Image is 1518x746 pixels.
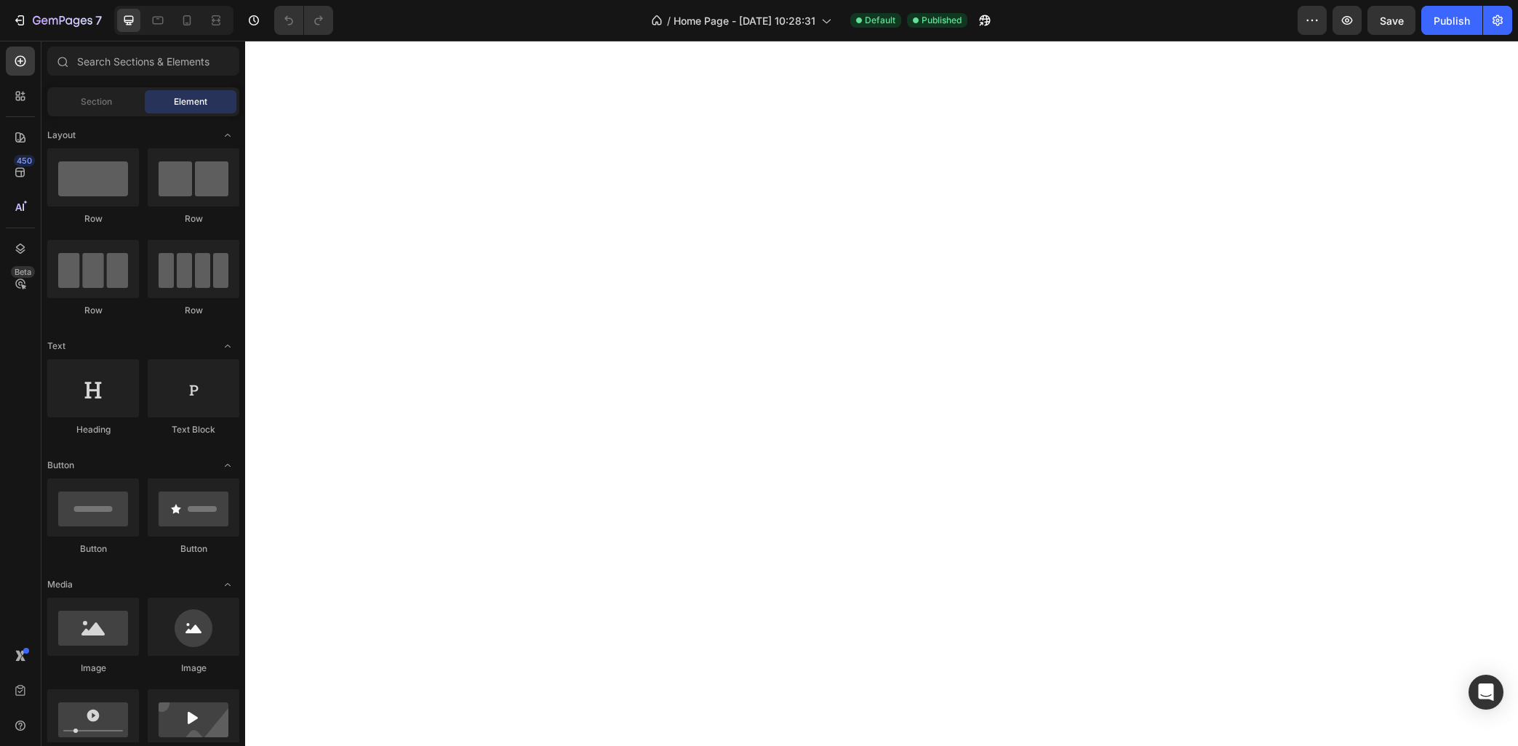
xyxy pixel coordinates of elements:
[216,334,239,358] span: Toggle open
[47,212,139,225] div: Row
[47,129,76,142] span: Layout
[274,6,333,35] div: Undo/Redo
[245,41,1518,746] iframe: Design area
[148,542,239,556] div: Button
[47,578,73,591] span: Media
[1421,6,1482,35] button: Publish
[174,95,207,108] span: Element
[6,6,108,35] button: 7
[216,573,239,596] span: Toggle open
[47,662,139,675] div: Image
[1434,13,1470,28] div: Publish
[865,14,895,27] span: Default
[47,340,65,353] span: Text
[148,304,239,317] div: Row
[11,266,35,278] div: Beta
[81,95,112,108] span: Section
[1380,15,1404,27] span: Save
[1367,6,1415,35] button: Save
[922,14,962,27] span: Published
[14,155,35,167] div: 450
[47,304,139,317] div: Row
[674,13,815,28] span: Home Page - [DATE] 10:28:31
[216,454,239,477] span: Toggle open
[667,13,671,28] span: /
[148,662,239,675] div: Image
[47,459,74,472] span: Button
[148,212,239,225] div: Row
[95,12,102,29] p: 7
[148,423,239,436] div: Text Block
[47,542,139,556] div: Button
[216,124,239,147] span: Toggle open
[1469,675,1503,710] div: Open Intercom Messenger
[47,423,139,436] div: Heading
[47,47,239,76] input: Search Sections & Elements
